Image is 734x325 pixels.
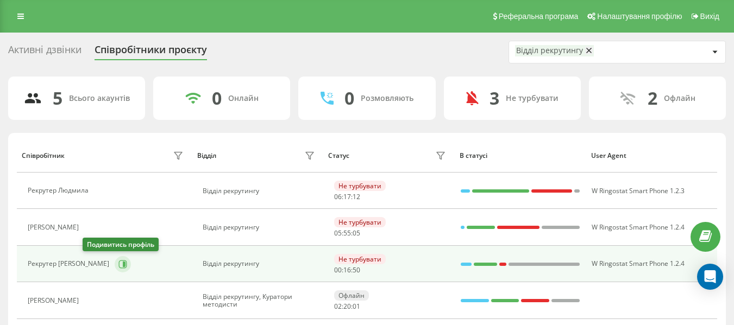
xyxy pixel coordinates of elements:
[592,259,685,268] span: W Ringostat Smart Phone 1.2.4
[648,88,657,109] div: 2
[506,94,559,103] div: Не турбувати
[353,192,360,201] span: 12
[334,266,360,274] div: : :
[22,152,65,160] div: Співробітник
[591,152,712,160] div: User Agent
[697,264,723,290] div: Open Intercom Messenger
[334,290,369,301] div: Офлайн
[334,302,342,311] span: 02
[28,297,81,304] div: [PERSON_NAME]
[203,224,317,231] div: Відділ рекрутингу
[334,228,342,238] span: 05
[334,181,386,191] div: Не турбувати
[95,44,207,61] div: Співробітники проєкту
[203,187,317,195] div: Відділ рекрутингу
[334,217,386,227] div: Не турбувати
[343,265,351,275] span: 16
[343,192,351,201] span: 17
[203,293,317,309] div: Відділ рекрутингу, Куратори методисти
[334,303,360,310] div: : :
[53,88,62,109] div: 5
[516,46,583,55] div: Відділ рекрутингу
[499,12,579,21] span: Реферальна програма
[334,230,360,237] div: : :
[344,88,354,109] div: 0
[353,302,360,311] span: 01
[592,222,685,232] span: W Ringostat Smart Phone 1.2.4
[353,228,360,238] span: 05
[592,186,685,195] span: W Ringostat Smart Phone 1.2.3
[28,187,91,194] div: Рекрутер Людмила
[334,192,342,201] span: 06
[597,12,682,21] span: Налаштування профілю
[334,193,360,201] div: : :
[343,302,351,311] span: 20
[490,88,499,109] div: 3
[228,94,259,103] div: Онлайн
[197,152,216,160] div: Відділ
[83,238,159,251] div: Подивитись профіль
[343,228,351,238] span: 55
[212,88,222,109] div: 0
[361,94,413,103] div: Розмовляють
[334,254,386,264] div: Не турбувати
[334,265,342,275] span: 00
[203,260,317,267] div: Відділ рекрутингу
[8,44,81,61] div: Активні дзвінки
[28,224,81,231] div: [PERSON_NAME]
[700,12,719,21] span: Вихід
[353,265,360,275] span: 50
[28,260,112,267] div: Рекрутер [PERSON_NAME]
[664,94,695,103] div: Офлайн
[328,152,349,160] div: Статус
[460,152,581,160] div: В статусі
[69,94,130,103] div: Всього акаунтів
